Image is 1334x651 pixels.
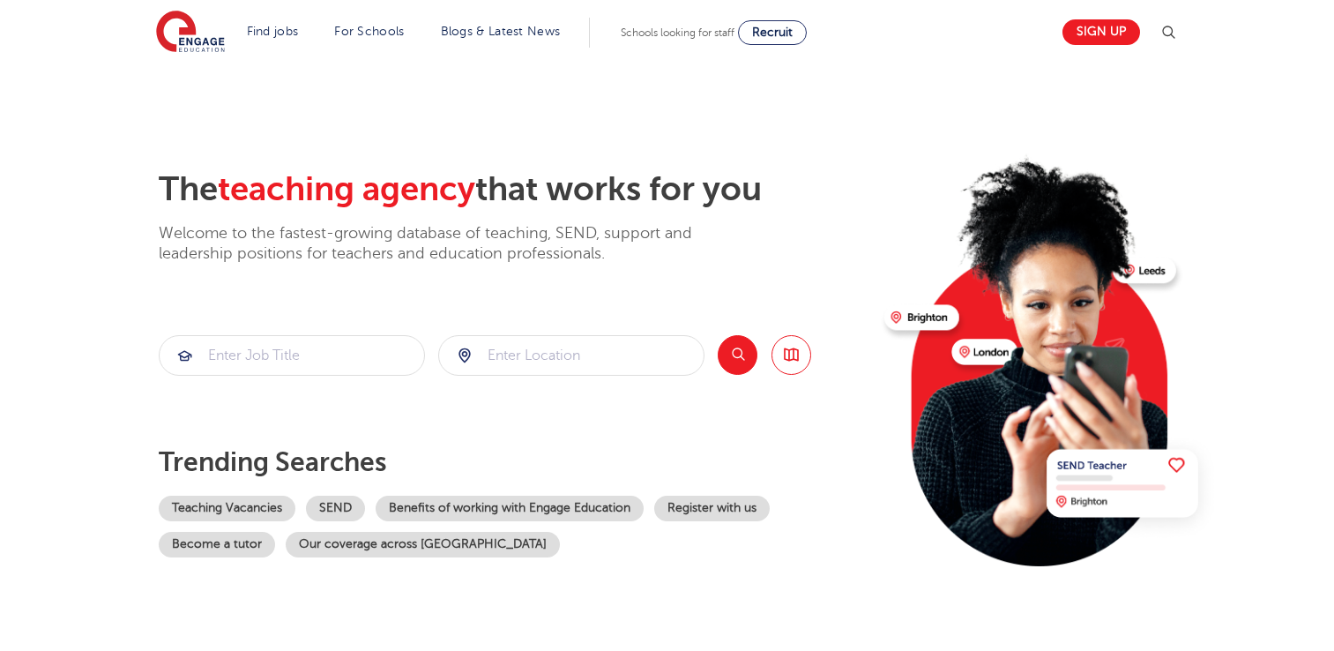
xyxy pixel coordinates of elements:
[159,496,295,521] a: Teaching Vacancies
[718,335,757,375] button: Search
[159,335,425,376] div: Submit
[438,335,704,376] div: Submit
[159,446,870,478] p: Trending searches
[1062,19,1140,45] a: Sign up
[156,11,225,55] img: Engage Education
[159,169,870,210] h2: The that works for you
[441,25,561,38] a: Blogs & Latest News
[439,336,704,375] input: Submit
[752,26,793,39] span: Recruit
[159,223,741,265] p: Welcome to the fastest-growing database of teaching, SEND, support and leadership positions for t...
[376,496,644,521] a: Benefits of working with Engage Education
[160,336,424,375] input: Submit
[159,532,275,557] a: Become a tutor
[621,26,734,39] span: Schools looking for staff
[738,20,807,45] a: Recruit
[286,532,560,557] a: Our coverage across [GEOGRAPHIC_DATA]
[654,496,770,521] a: Register with us
[247,25,299,38] a: Find jobs
[334,25,404,38] a: For Schools
[218,170,475,208] span: teaching agency
[306,496,365,521] a: SEND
